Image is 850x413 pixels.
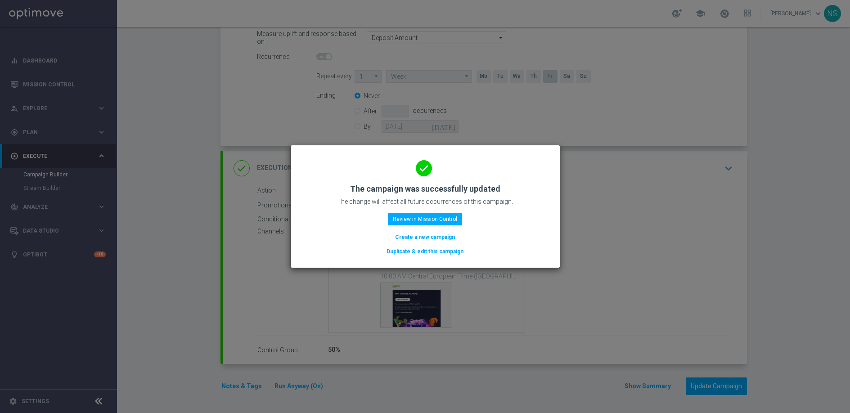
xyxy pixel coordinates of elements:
[337,198,513,206] p: The change will affect all future occurrences of this campaign.
[350,184,500,194] h2: The campaign was successfully updated
[416,160,432,176] i: done
[388,213,462,225] button: Review in Mission Control
[386,247,464,256] button: Duplicate & edit this campaign
[394,232,456,242] button: Create a new campaign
